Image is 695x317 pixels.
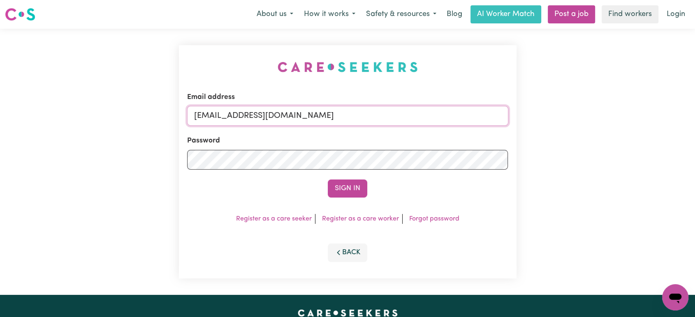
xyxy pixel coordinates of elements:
[602,5,658,23] a: Find workers
[328,243,367,262] button: Back
[298,310,398,316] a: Careseekers home page
[187,106,508,126] input: Email address
[5,5,35,24] a: Careseekers logo
[236,216,312,222] a: Register as a care seeker
[5,7,35,22] img: Careseekers logo
[187,92,235,103] label: Email address
[361,6,442,23] button: Safety & resources
[409,216,459,222] a: Forgot password
[442,5,467,23] a: Blog
[299,6,361,23] button: How it works
[328,179,367,198] button: Sign In
[662,284,688,310] iframe: Button to launch messaging window
[662,5,690,23] a: Login
[322,216,399,222] a: Register as a care worker
[187,136,220,146] label: Password
[548,5,595,23] a: Post a job
[470,5,541,23] a: AI Worker Match
[251,6,299,23] button: About us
